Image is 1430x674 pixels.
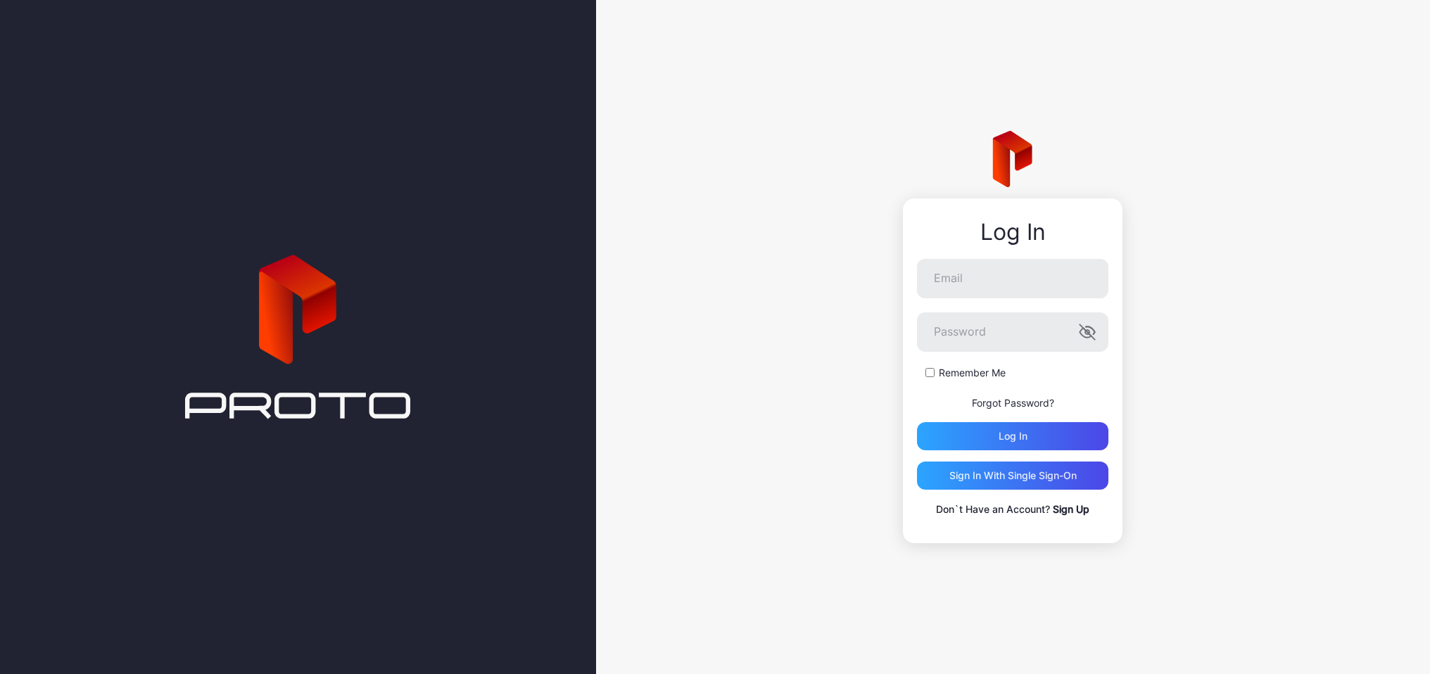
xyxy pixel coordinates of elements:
[917,501,1108,518] p: Don`t Have an Account?
[917,312,1108,352] input: Password
[1079,324,1096,341] button: Password
[939,366,1006,380] label: Remember Me
[1053,503,1089,515] a: Sign Up
[917,422,1108,450] button: Log in
[917,220,1108,245] div: Log In
[999,431,1027,442] div: Log in
[949,470,1077,481] div: Sign in With Single Sign-On
[917,259,1108,298] input: Email
[917,462,1108,490] button: Sign in With Single Sign-On
[972,397,1054,409] a: Forgot Password?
